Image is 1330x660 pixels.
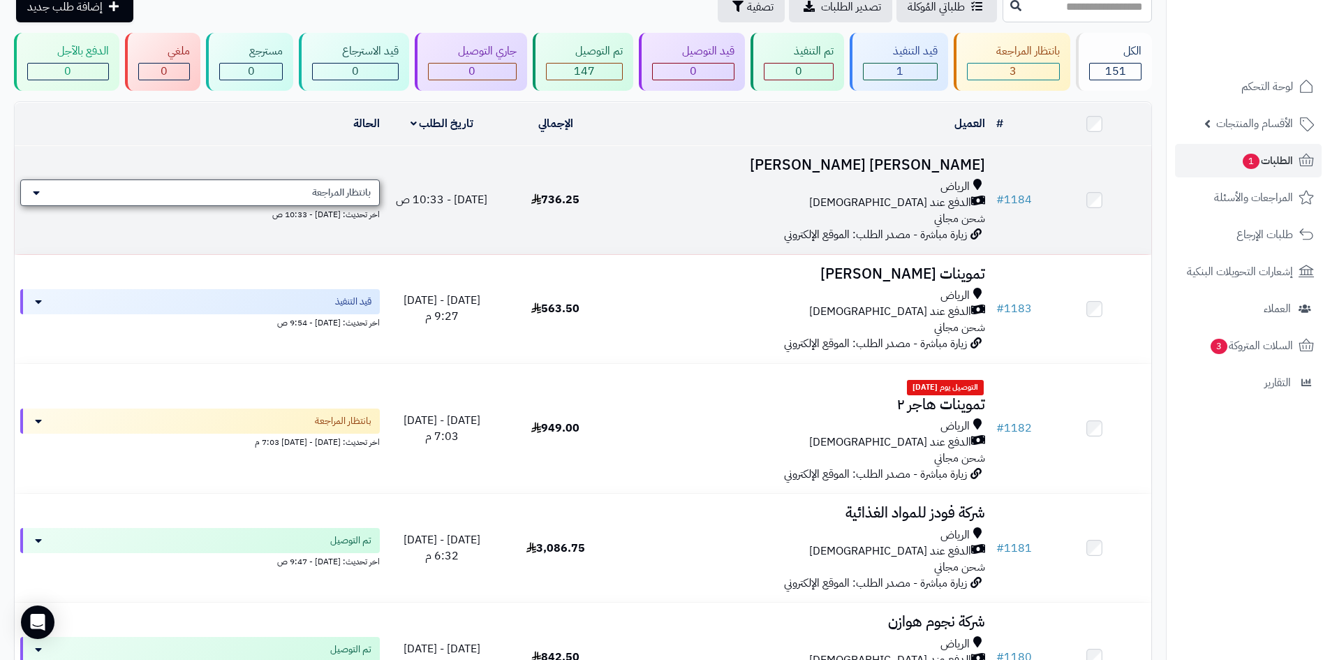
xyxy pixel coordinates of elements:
[940,636,970,652] span: الرياض
[940,527,970,543] span: الرياض
[28,64,108,80] div: 0
[967,43,1061,59] div: بانتظار المراجعة
[352,63,359,80] span: 0
[652,43,734,59] div: قيد التوصيل
[996,191,1004,208] span: #
[1175,144,1322,177] a: الطلبات1
[1010,63,1017,80] span: 3
[574,63,595,80] span: 147
[531,300,579,317] span: 563.50
[864,64,937,80] div: 1
[468,63,475,80] span: 0
[1175,329,1322,362] a: السلات المتروكة3
[863,43,938,59] div: قيد التنفيذ
[1216,114,1293,133] span: الأقسام والمنتجات
[764,64,833,80] div: 0
[330,534,371,548] span: تم التوصيل
[1089,43,1141,59] div: الكل
[27,43,109,59] div: الدفع بالآجل
[784,466,967,483] span: زيارة مباشرة - مصدر الطلب: الموقع الإلكتروني
[996,300,1032,317] a: #1183
[312,186,371,200] span: بانتظار المراجعة
[21,606,54,639] div: Open Intercom Messenger
[1175,255,1322,288] a: إشعارات التحويلات البنكية
[795,63,802,80] span: 0
[996,420,1032,437] a: #1182
[809,304,971,320] span: الدفع عند [DEMOGRAPHIC_DATA]
[784,575,967,592] span: زيارة مباشرة - مصدر الطلب: الموقع الإلكتروني
[996,420,1004,437] span: #
[748,33,847,91] a: تم التنفيذ 0
[809,434,971,450] span: الدفع عند [DEMOGRAPHIC_DATA]
[353,115,380,132] a: الحالة
[618,614,985,630] h3: شركة نجوم هوازن
[1264,299,1291,318] span: العملاء
[954,115,985,132] a: العميل
[312,43,399,59] div: قيد الاسترجاع
[203,33,296,91] a: مسترجع 0
[313,64,398,80] div: 0
[412,33,530,91] a: جاري التوصيل 0
[1235,39,1317,68] img: logo-2.png
[296,33,412,91] a: قيد الاسترجاع 0
[1209,336,1293,355] span: السلات المتروكة
[547,64,623,80] div: 147
[934,210,985,227] span: شحن مجاني
[161,63,168,80] span: 0
[996,300,1004,317] span: #
[404,531,480,564] span: [DATE] - [DATE] 6:32 م
[20,206,380,221] div: اخر تحديث: [DATE] - 10:33 ص
[996,540,1004,557] span: #
[1236,225,1293,244] span: طلبات الإرجاع
[896,63,903,80] span: 1
[1175,292,1322,325] a: العملاء
[618,397,985,413] h3: تموينات هاجر ٢
[315,414,371,428] span: بانتظار المراجعة
[122,33,204,91] a: ملغي 0
[138,43,191,59] div: ملغي
[1264,373,1291,393] span: التقارير
[934,559,985,575] span: شحن مجاني
[809,543,971,559] span: الدفع عند [DEMOGRAPHIC_DATA]
[636,33,748,91] a: قيد التوصيل 0
[526,540,585,557] span: 3,086.75
[1187,262,1293,281] span: إشعارات التحويلات البنكية
[1175,70,1322,103] a: لوحة التحكم
[940,179,970,195] span: الرياض
[219,43,283,59] div: مسترجع
[411,115,474,132] a: تاريخ الطلب
[1241,151,1293,170] span: الطلبات
[618,266,985,282] h3: تموينات [PERSON_NAME]
[1211,339,1227,354] span: 3
[951,33,1074,91] a: بانتظار المراجعة 3
[1073,33,1155,91] a: الكل151
[531,191,579,208] span: 736.25
[20,314,380,329] div: اخر تحديث: [DATE] - 9:54 ص
[690,63,697,80] span: 0
[784,335,967,352] span: زيارة مباشرة - مصدر الطلب: الموقع الإلكتروني
[1175,218,1322,251] a: طلبات الإرجاع
[847,33,951,91] a: قيد التنفيذ 1
[248,63,255,80] span: 0
[429,64,516,80] div: 0
[1243,154,1259,169] span: 1
[531,420,579,437] span: 949.00
[396,191,487,208] span: [DATE] - 10:33 ص
[20,434,380,448] div: اخر تحديث: [DATE] - [DATE] 7:03 م
[428,43,517,59] div: جاري التوصيل
[934,319,985,336] span: شحن مجاني
[11,33,122,91] a: الدفع بالآجل 0
[20,553,380,568] div: اخر تحديث: [DATE] - 9:47 ص
[618,505,985,521] h3: شركة فودز للمواد الغذائية
[907,380,984,395] span: التوصيل يوم [DATE]
[809,195,971,211] span: الدفع عند [DEMOGRAPHIC_DATA]
[335,295,371,309] span: قيد التنفيذ
[940,288,970,304] span: الرياض
[934,450,985,467] span: شحن مجاني
[1175,366,1322,399] a: التقارير
[968,64,1060,80] div: 3
[653,64,734,80] div: 0
[1105,63,1126,80] span: 151
[784,226,967,243] span: زيارة مباشرة - مصدر الطلب: الموقع الإلكتروني
[618,157,985,173] h3: [PERSON_NAME] [PERSON_NAME]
